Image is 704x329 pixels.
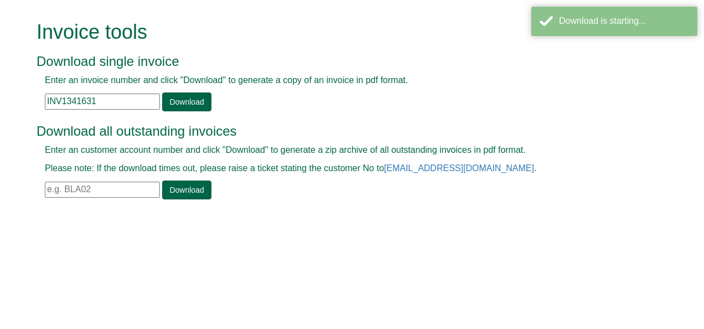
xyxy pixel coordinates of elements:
h1: Invoice tools [37,21,643,43]
h3: Download single invoice [37,54,643,69]
p: Please note: If the download times out, please raise a ticket stating the customer No to . [45,162,634,175]
input: e.g. BLA02 [45,182,160,198]
div: Download is starting... [559,15,689,28]
input: e.g. INV1234 [45,94,160,110]
a: Download [162,92,211,111]
a: [EMAIL_ADDRESS][DOMAIN_NAME] [384,163,534,173]
p: Enter an invoice number and click "Download" to generate a copy of an invoice in pdf format. [45,74,634,87]
h3: Download all outstanding invoices [37,124,643,138]
p: Enter an customer account number and click "Download" to generate a zip archive of all outstandin... [45,144,634,157]
a: Download [162,181,211,199]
